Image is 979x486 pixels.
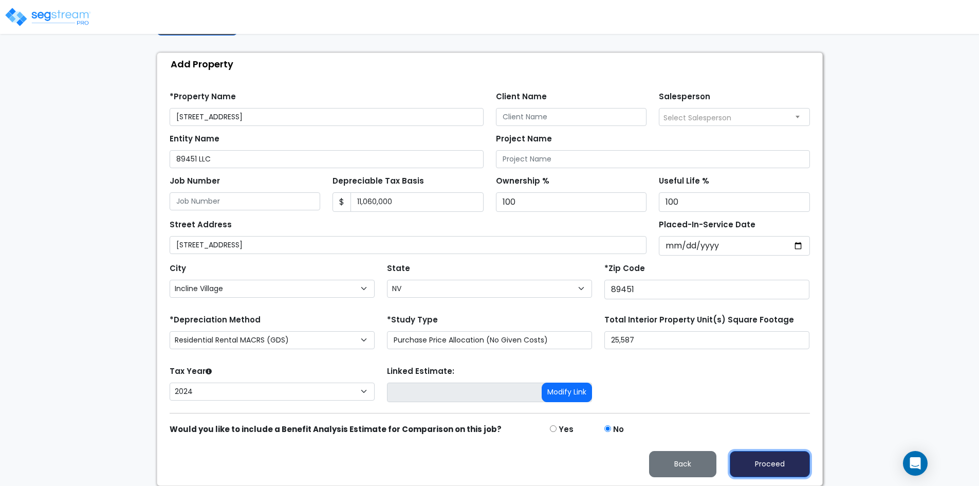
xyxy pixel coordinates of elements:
input: Client Name [496,108,647,126]
label: Job Number [170,175,220,187]
label: City [170,263,186,275]
input: Zip Code [604,280,809,299]
input: 0.00 [350,192,484,212]
label: *Property Name [170,91,236,103]
label: Placed-In-Service Date [659,219,755,231]
input: Ownership % [496,192,647,212]
label: Linked Estimate: [387,366,454,377]
label: Depreciable Tax Basis [333,175,424,187]
label: Ownership % [496,175,549,187]
span: $ [333,192,351,212]
label: Tax Year [170,366,212,377]
label: No [613,424,624,436]
button: Proceed [730,451,810,477]
input: Property Name [170,108,484,126]
label: Salesperson [659,91,710,103]
button: Modify Link [542,383,592,402]
label: State [387,263,410,275]
label: Useful Life % [659,175,709,187]
button: Back [649,451,716,477]
label: Project Name [496,133,552,145]
input: Project Name [496,150,810,168]
label: *Study Type [387,314,438,326]
input: Useful Life % [659,192,810,212]
label: Total Interior Property Unit(s) Square Footage [604,314,794,326]
span: Select Salesperson [663,113,731,123]
img: logo_pro_r.png [4,7,91,27]
label: *Depreciation Method [170,314,261,326]
div: Add Property [162,53,822,75]
input: Job Number [170,192,321,210]
label: Client Name [496,91,547,103]
label: *Zip Code [604,263,645,275]
input: Entity Name [170,150,484,168]
label: Yes [559,424,574,436]
div: Open Intercom Messenger [903,451,928,476]
label: Street Address [170,219,232,231]
strong: Would you like to include a Benefit Analysis Estimate for Comparison on this job? [170,424,502,435]
a: Back [641,457,725,470]
input: Street Address [170,236,647,254]
label: Entity Name [170,133,219,145]
input: total square foot [604,331,809,349]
